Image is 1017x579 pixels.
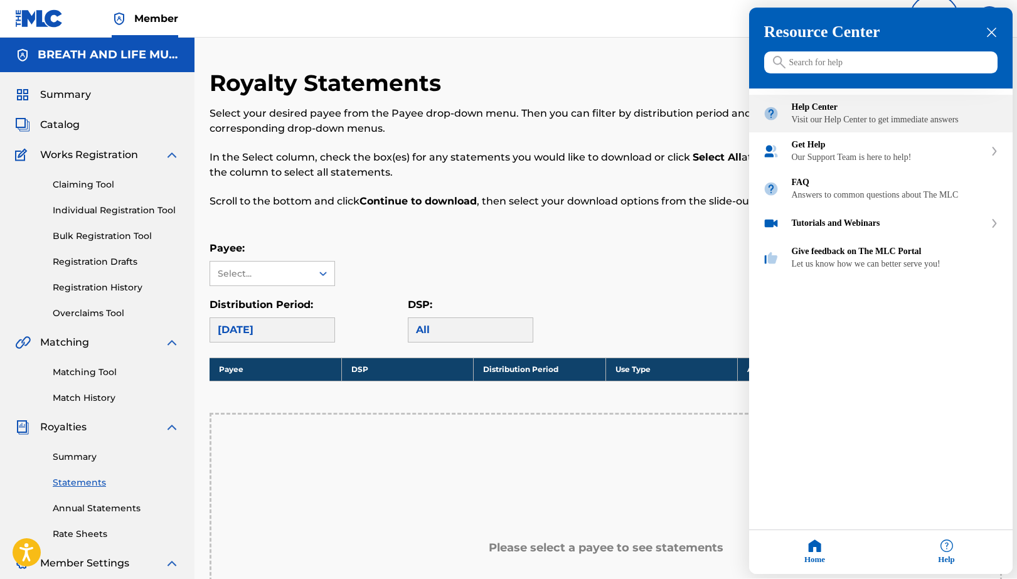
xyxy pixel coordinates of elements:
[749,89,1013,277] div: entering resource center home
[792,247,999,257] div: Give feedback on The MLC Portal
[991,220,998,228] svg: expand
[881,531,1013,575] div: Help
[763,144,779,160] img: module icon
[749,89,1013,277] div: Resource center home modules
[792,178,999,188] div: FAQ
[764,52,998,74] input: Search for help
[986,27,998,39] div: close resource center
[792,260,999,270] div: Let us know how we can better serve you!
[991,147,998,156] svg: expand
[773,56,785,69] svg: icon
[792,103,999,113] div: Help Center
[749,95,1013,133] div: Help Center
[763,181,779,198] img: module icon
[792,191,999,201] div: Answers to common questions about The MLC
[749,531,881,575] div: Home
[749,208,1013,240] div: Tutorials and Webinars
[792,141,985,151] div: Get Help
[792,115,999,125] div: Visit our Help Center to get immediate answers
[792,153,985,163] div: Our Support Team is here to help!
[763,250,779,267] img: module icon
[749,240,1013,277] div: Give feedback on The MLC Portal
[764,23,998,42] h3: Resource Center
[763,106,779,122] img: module icon
[763,216,779,232] img: module icon
[749,171,1013,208] div: FAQ
[792,219,985,229] div: Tutorials and Webinars
[749,133,1013,171] div: Get Help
